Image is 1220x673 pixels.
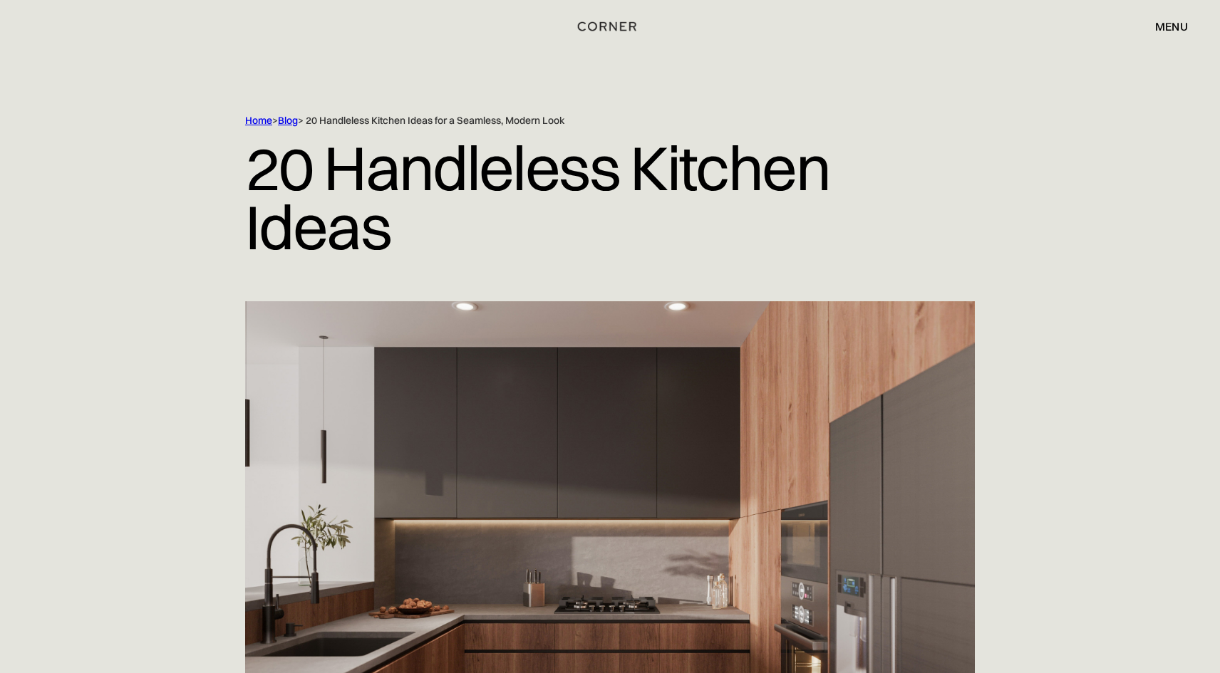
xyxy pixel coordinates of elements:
a: home [559,17,661,36]
div: > > 20 Handleless Kitchen Ideas for a Seamless, Modern Look [245,114,915,127]
div: menu [1141,14,1188,38]
a: Blog [278,114,298,127]
h1: 20 Handleless Kitchen Ideas [245,127,975,267]
div: menu [1155,21,1188,32]
a: Home [245,114,272,127]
